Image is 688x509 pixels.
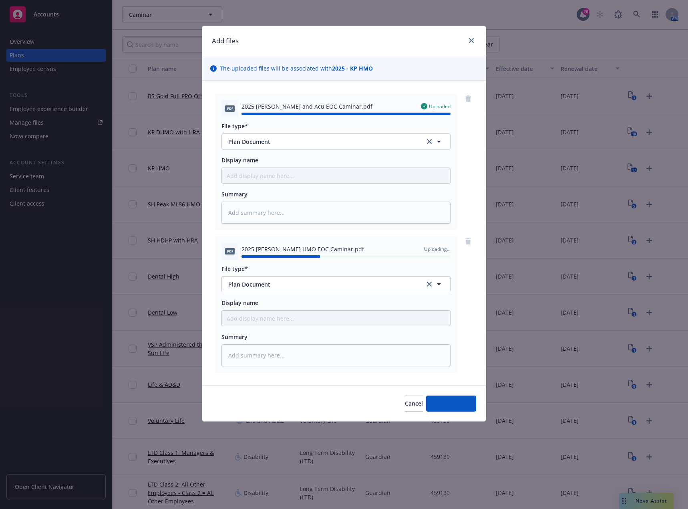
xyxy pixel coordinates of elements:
[241,245,364,253] span: 2025 [PERSON_NAME] HMO EOC Caminar.pdf
[426,396,476,412] button: Add files
[222,168,450,183] input: Add display name here...
[228,137,414,146] span: Plan Document
[424,137,434,146] a: clear selection
[221,190,247,198] span: Summary
[221,156,258,164] span: Display name
[424,246,451,252] span: Uploading...
[228,280,414,289] span: Plan Document
[225,105,235,111] span: pdf
[221,299,258,307] span: Display name
[429,103,451,110] span: Uploaded
[405,400,423,407] span: Cancel
[439,400,463,407] span: Add files
[405,396,423,412] button: Cancel
[332,65,373,72] strong: 2025 - KP HMO
[221,333,247,341] span: Summary
[467,36,476,45] a: close
[225,248,235,254] span: pdf
[221,265,248,273] span: File type*
[424,279,434,289] a: clear selection
[221,122,248,130] span: File type*
[221,276,451,292] button: Plan Documentclear selection
[221,133,451,149] button: Plan Documentclear selection
[220,64,373,73] span: The uploaded files will be associated with
[222,311,450,326] input: Add display name here...
[212,36,239,46] h1: Add files
[463,94,473,103] a: remove
[241,102,372,111] span: 2025 [PERSON_NAME] and Acu EOC Caminar.pdf
[463,236,473,246] a: remove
